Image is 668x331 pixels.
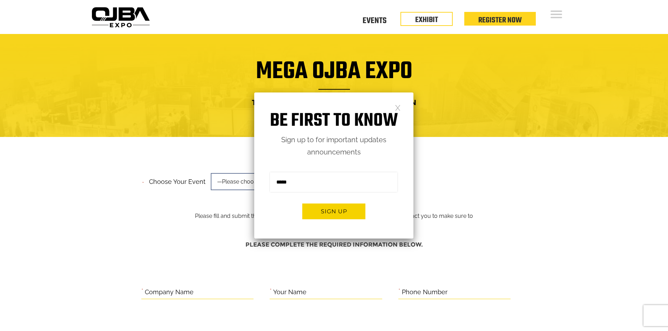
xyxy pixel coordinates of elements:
p: Sign up to for important updates announcements [254,134,413,158]
a: Close [395,104,401,110]
label: Phone Number [402,287,447,298]
h4: Please complete the required information below. [141,238,527,251]
label: Company Name [145,287,194,298]
label: Choose your event [145,172,205,187]
label: Your Name [273,287,306,298]
a: EXHIBIT [415,14,438,26]
h4: Trade Show Exhibit Space Application [94,96,574,109]
h1: Be first to know [254,110,413,132]
a: Register Now [478,14,522,26]
button: Sign up [302,204,365,219]
span: —Please choose an option— [211,173,309,190]
h1: Mega OJBA Expo [94,62,574,90]
p: Please fill and submit the information below and one of our team members will contact you to make... [189,176,479,231]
